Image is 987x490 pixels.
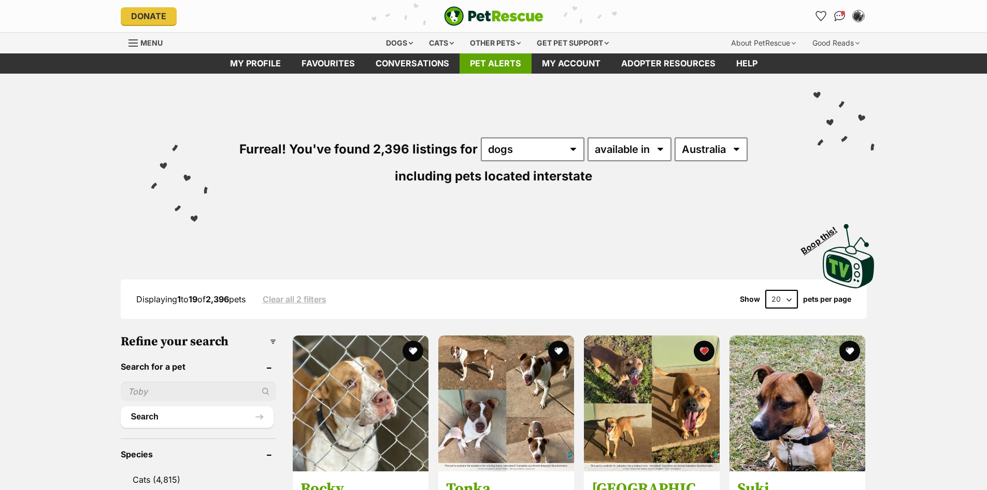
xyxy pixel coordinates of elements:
[121,334,276,349] h3: Refine your search
[834,11,845,21] img: chat-41dd97257d64d25036548639549fe6c8038ab92f7586957e7f3b1b290dea8141.svg
[220,53,291,74] a: My profile
[121,7,177,25] a: Donate
[206,294,229,304] strong: 2,396
[805,33,867,53] div: Good Reads
[177,294,181,304] strong: 1
[422,33,461,53] div: Cats
[460,53,532,74] a: Pet alerts
[548,341,569,361] button: favourite
[293,335,428,471] img: Rocky - American Bulldog x Bull Arab Dog
[379,33,420,53] div: Dogs
[291,53,365,74] a: Favourites
[532,53,611,74] a: My account
[611,53,726,74] a: Adopter resources
[444,6,543,26] img: logo-e224e6f780fb5917bec1dbf3a21bbac754714ae5b6737aabdf751b685950b380.svg
[850,8,867,24] button: My account
[726,53,768,74] a: Help
[584,335,720,471] img: Brooklyn - American Staffordshire Terrier Dog
[121,450,276,459] header: Species
[395,169,592,184] span: including pets located interstate
[444,6,543,26] a: PetRescue
[438,335,574,471] img: Tonka - American Staffordshire Terrier Dog
[365,53,460,74] a: conversations
[121,382,276,401] input: Toby
[799,218,847,256] span: Boop this!
[463,33,528,53] div: Other pets
[136,294,246,304] span: Displaying to of pets
[189,294,197,304] strong: 19
[823,224,875,288] img: PetRescue TV logo
[724,33,803,53] div: About PetRescue
[239,142,478,157] span: Furreal! You've found 2,396 listings for
[729,335,865,471] img: Suki - Kelpie x English Staffordshire Bull Terrier Dog
[832,8,848,24] a: Conversations
[140,38,163,47] span: Menu
[263,295,326,304] a: Clear all 2 filters
[813,8,867,24] ul: Account quick links
[823,215,875,290] a: Boop this!
[694,341,714,361] button: favourite
[128,33,170,51] a: Menu
[403,341,423,361] button: favourite
[853,11,864,21] img: Kate Stockwell profile pic
[740,295,760,303] span: Show
[813,8,829,24] a: Favourites
[840,341,861,361] button: favourite
[121,407,274,427] button: Search
[121,362,276,371] header: Search for a pet
[803,295,851,303] label: pets per page
[530,33,616,53] div: Get pet support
